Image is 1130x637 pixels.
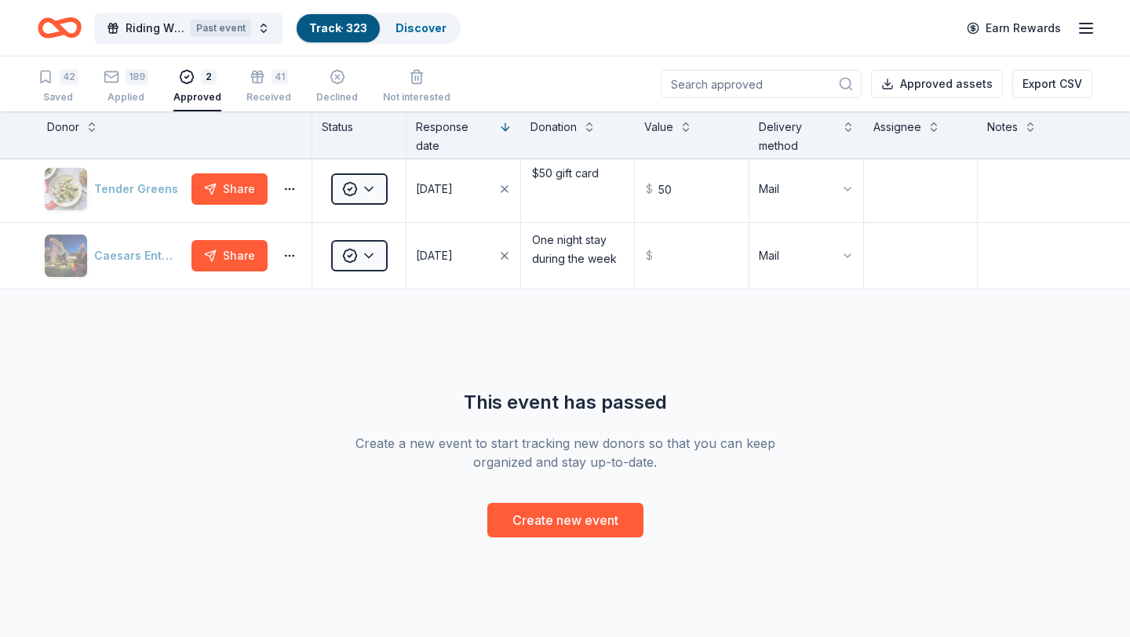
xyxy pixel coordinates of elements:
[987,118,1018,136] div: Notes
[173,63,221,111] button: 2Approved
[523,158,633,220] textarea: $50 gift card
[173,91,221,104] div: Approved
[759,118,836,155] div: Delivery method
[339,434,791,471] div: Create a new event to start tracking new donors so that you can keep organized and stay up-to-date.
[246,91,291,104] div: Received
[38,9,82,46] a: Home
[1012,70,1092,98] button: Export CSV
[191,240,268,271] button: Share
[661,70,862,98] input: Search approved
[94,13,282,44] button: Riding With The Stars GalaPast event
[246,63,291,111] button: 41Received
[957,14,1070,42] a: Earn Rewards
[416,118,493,155] div: Response date
[339,390,791,415] div: This event has passed
[383,91,450,104] div: Not interested
[191,20,251,37] div: Past event
[295,13,461,44] button: Track· 323Discover
[644,118,673,136] div: Value
[312,111,406,158] div: Status
[873,118,921,136] div: Assignee
[523,224,633,287] textarea: One night stay during the week
[487,503,643,537] button: Create new event
[126,19,184,38] span: Riding With The Stars Gala
[309,21,367,35] a: Track· 323
[871,70,1003,98] button: Approved assets
[47,118,79,136] div: Donor
[201,69,217,85] div: 2
[60,69,78,85] div: 42
[530,118,577,136] div: Donation
[38,63,78,111] button: 42Saved
[272,69,288,85] div: 41
[126,69,148,85] div: 189
[416,180,453,198] div: [DATE]
[383,63,450,111] button: Not interested
[104,91,148,104] div: Applied
[395,21,447,35] a: Discover
[416,246,453,265] div: [DATE]
[406,223,520,289] button: [DATE]
[38,91,78,104] div: Saved
[406,156,520,222] button: [DATE]
[316,91,358,104] div: Declined
[316,63,358,111] button: Declined
[191,173,268,205] button: Share
[104,63,148,111] button: 189Applied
